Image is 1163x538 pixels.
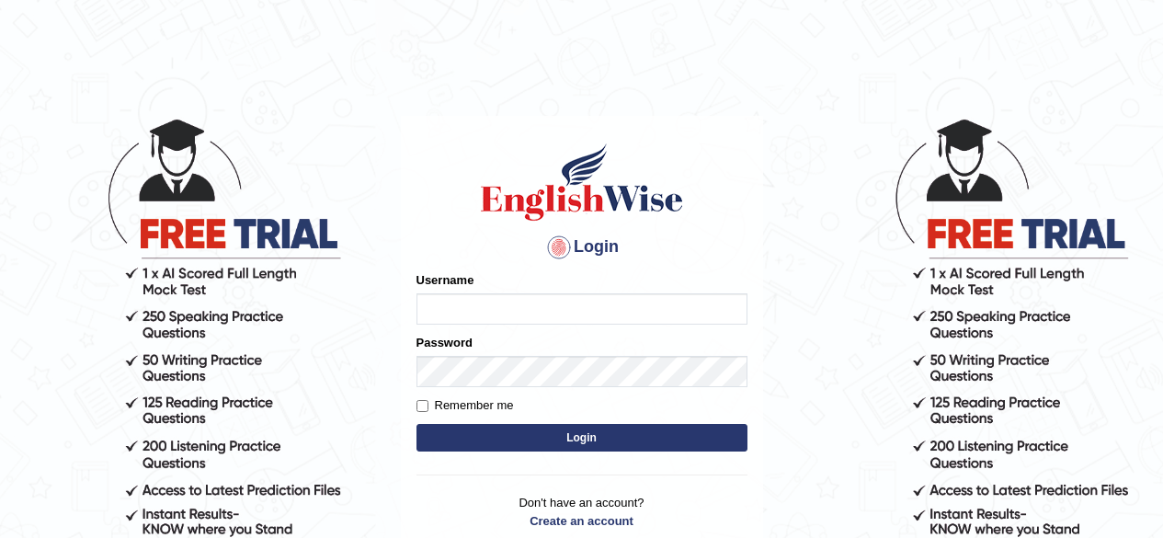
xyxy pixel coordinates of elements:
[477,141,687,223] img: Logo of English Wise sign in for intelligent practice with AI
[416,271,474,289] label: Username
[416,512,747,530] a: Create an account
[416,233,747,262] h4: Login
[416,396,514,415] label: Remember me
[416,334,473,351] label: Password
[416,424,747,452] button: Login
[416,400,428,412] input: Remember me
